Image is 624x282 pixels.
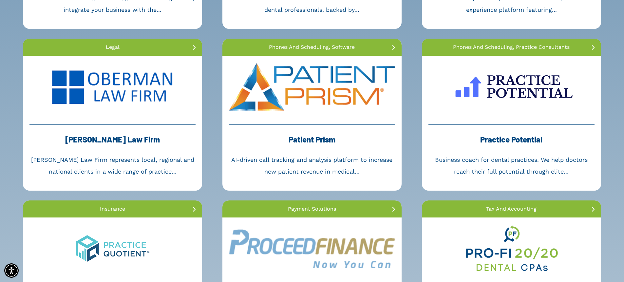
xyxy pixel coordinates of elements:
[29,132,196,154] div: [PERSON_NAME] Law Firm
[428,132,595,154] div: Practice Potential
[229,132,395,154] div: Patient Prism
[229,154,395,178] div: AI-driven call tracking and analysis platform to increase new patient revenue in medical...
[428,154,595,178] div: Business coach for dental practices. We help doctors reach their full potential through elite...
[29,154,196,178] div: [PERSON_NAME] Law Firm represents local, regional and national clients in a wide range of practic...
[4,263,19,278] div: Accessibility Menu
